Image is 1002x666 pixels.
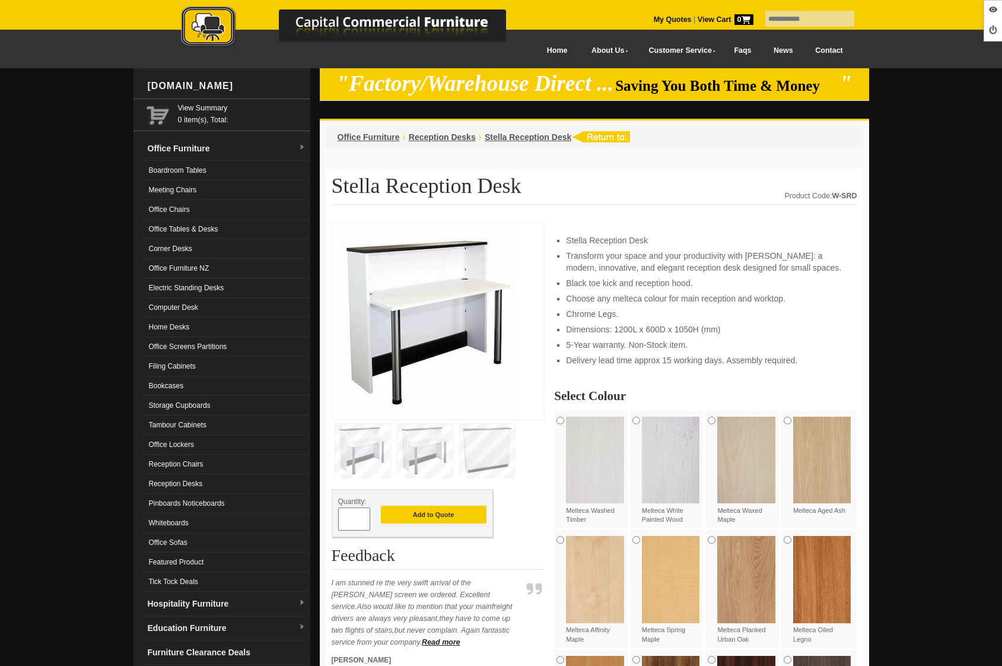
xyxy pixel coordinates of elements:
[793,536,851,643] label: Melteca Oiled Legno
[143,416,310,435] a: Tambour Cabinets
[793,536,851,623] img: Melteca Oiled Legno
[143,474,310,494] a: Reception Desks
[143,318,310,337] a: Home Desks
[566,277,845,289] li: Black toe kick and reception hood.
[143,259,310,278] a: Office Furniture NZ
[143,180,310,200] a: Meeting Chairs
[566,308,845,320] li: Chrome Legs.
[143,640,310,665] a: Furniture Clearance Deals
[566,417,624,503] img: Melteca Washed Timber
[554,390,857,402] h2: Select Colour
[332,547,545,570] h2: Feedback
[485,132,571,142] a: Stella Reception Desk
[148,6,564,49] img: Capital Commercial Furniture Logo
[566,536,624,623] img: Melteca Affinity Maple
[654,15,692,24] a: My Quotes
[178,102,306,114] a: View Summary
[717,417,775,503] img: Melteca Waxed Maple
[717,536,775,623] img: Melteca Planked Urban Oak
[723,37,763,64] a: Faqs
[298,144,306,151] img: dropdown
[793,417,851,503] img: Melteca Aged Ash
[143,494,310,513] a: Pinboards Noticeboards
[793,417,851,515] label: Melteca Aged Ash
[143,278,310,298] a: Electric Standing Desks
[804,37,854,64] a: Contact
[642,536,700,643] label: Melteca Spring Maple
[734,14,753,25] span: 0
[566,354,845,366] li: Delivery lead time approx 15 working days. Assembly required.
[332,175,857,205] h1: Stella Reception Desk
[332,577,521,648] p: I am stunned re the very swift arrival of the [PERSON_NAME] screen we ordered. Excellent service....
[635,37,723,64] a: Customer Service
[615,78,838,94] span: Saving You Both Time & Money
[578,37,635,64] a: About Us
[143,337,310,357] a: Office Screens Partitions
[143,68,310,104] div: [DOMAIN_NAME]
[409,132,476,142] a: Reception Desks
[566,417,624,524] label: Melteca Washed Timber
[566,536,624,643] label: Melteca Affinity Maple
[762,37,804,64] a: News
[143,298,310,318] a: Computer Desk
[336,71,613,96] em: "Factory/Warehouse Direct ...
[338,229,516,410] img: Stella Reception Desk
[143,513,310,533] a: Whiteboards
[566,293,845,305] li: Choose any melteca colour for main reception and worktop.
[338,132,400,142] a: Office Furniture
[143,376,310,396] a: Bookcases
[143,220,310,239] a: Office Tables & Desks
[332,654,521,666] p: [PERSON_NAME]
[571,131,630,142] img: return to
[717,417,775,524] label: Melteca Waxed Maple
[381,506,486,524] button: Add to Quote
[642,417,700,524] label: Melteca White Painted Wood
[143,533,310,553] a: Office Sofas
[143,592,310,616] a: Hospitality Furnituredropdown
[832,192,857,200] strong: W-SRD
[839,71,852,96] em: "
[143,357,310,376] a: Filing Cabinets
[143,161,310,180] a: Boardroom Tables
[148,6,564,53] a: Capital Commercial Furniture Logo
[566,324,845,335] li: Dimensions: 1200L x 600D x 1050H (mm)
[143,137,310,161] a: Office Furnituredropdown
[479,131,482,143] li: ›
[566,250,845,274] li: Transform your space and your productivity with [PERSON_NAME]: a modern, innovative, and elegant ...
[695,15,753,24] a: View Cart0
[784,190,857,202] div: Product Code:
[338,497,367,506] span: Quantity:
[298,624,306,631] img: dropdown
[143,616,310,640] a: Education Furnituredropdown
[403,131,406,143] li: ›
[698,15,753,24] strong: View Cart
[143,553,310,572] a: Featured Product
[642,536,700,623] img: Melteca Spring Maple
[717,536,775,643] label: Melteca Planked Urban Oak
[566,234,845,246] li: Stella Reception Desk
[422,638,460,646] a: Read more
[143,435,310,455] a: Office Lockers
[143,572,310,592] a: Tick Tock Deals
[143,455,310,474] a: Reception Chairs
[143,396,310,416] a: Storage Cupboards
[143,239,310,259] a: Corner Desks
[178,102,306,124] span: 0 item(s), Total:
[566,339,845,351] li: 5-Year warranty. Non-Stock item.
[143,200,310,220] a: Office Chairs
[642,417,700,503] img: Melteca White Painted Wood
[298,600,306,607] img: dropdown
